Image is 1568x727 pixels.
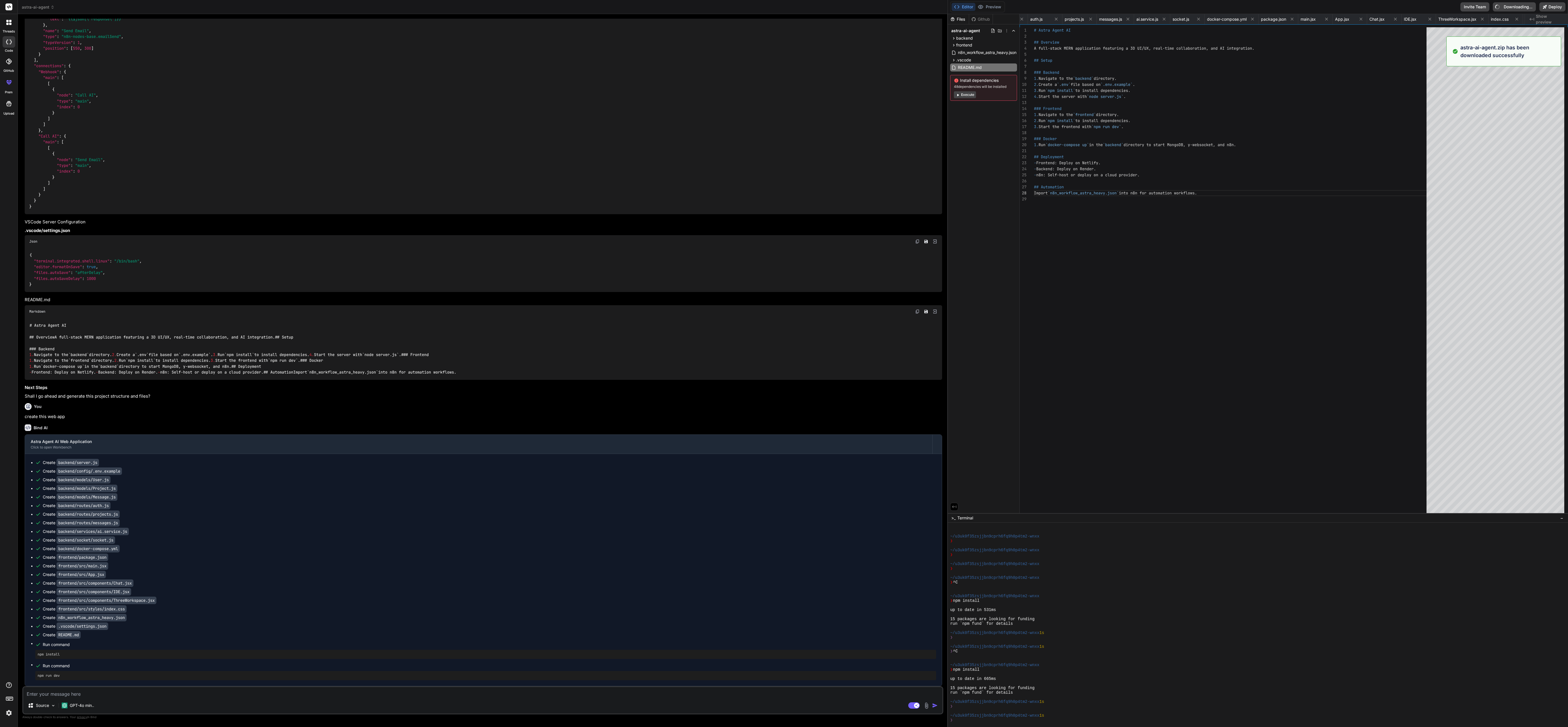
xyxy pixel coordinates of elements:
[915,309,920,314] img: copy
[43,28,57,33] span: "name"
[1034,46,1149,51] span: A full-stack MERN application featuring a 3D UI/UX
[121,34,123,39] span: ,
[1039,118,1045,123] span: Run
[71,98,73,104] span: :
[98,364,119,369] span: `backend`
[89,28,91,33] span: ,
[34,63,64,69] span: "connections"
[1301,16,1316,22] span: main.jsx
[211,358,215,363] span: 3.
[4,708,14,718] img: settings
[1020,69,1026,76] div: 8
[1020,190,1026,196] div: 28
[34,425,48,431] h6: Bind AI
[57,163,71,168] span: "type"
[71,163,73,168] span: :
[48,145,50,150] span: [
[112,352,117,357] span: 2.
[956,57,971,63] span: .vscode
[114,358,119,363] span: 2.
[96,370,98,375] span: -
[1020,112,1026,118] div: 15
[1136,16,1158,22] span: ai.service.js
[25,384,942,391] h3: Next Steps
[1034,40,1059,45] span: ## Overview
[1073,112,1096,117] span: `frontend`
[1034,166,1036,171] span: -
[57,157,71,162] span: "node"
[80,46,82,51] span: ,
[1099,16,1122,22] span: messages.js
[135,352,149,357] span: `.env`
[82,264,84,269] span: :
[1020,82,1026,88] div: 10
[1020,166,1026,172] div: 24
[41,364,84,369] span: `docker-compose up`
[1369,16,1385,22] span: Chat.jsx
[1075,118,1130,123] span: to install dependencies.
[48,116,50,121] span: ]
[1034,184,1064,190] span: ## Automation
[91,46,94,51] span: ]
[34,258,110,264] span: "terminal.integrated.shell.linux"
[61,140,64,145] span: [
[110,258,112,264] span: :
[1087,94,1123,99] span: `node server.js`
[362,352,399,357] span: `node server.js`
[263,370,293,375] span: ## Automation
[52,175,55,180] span: }
[126,358,156,363] span: `npm install`
[3,68,14,73] label: GitHub
[57,28,59,33] span: :
[158,370,160,375] span: -
[1034,106,1061,111] span: ### Frontend
[139,258,142,264] span: ,
[1261,16,1286,22] span: package.json
[57,169,73,174] span: "index"
[1438,16,1476,22] span: ThreeWorkspace.jsx
[73,169,75,174] span: :
[61,75,64,80] span: [
[68,352,89,357] span: `backend`
[178,352,211,357] span: `.env.example`
[82,276,84,281] span: :
[57,528,129,535] code: backend/services/ai.service.js
[43,520,120,526] div: Create
[57,545,120,552] code: backend/docker-compose.yml
[43,529,129,534] div: Create
[57,140,59,145] span: :
[1020,130,1026,136] div: 18
[43,34,57,39] span: "type"
[75,163,89,168] span: "main"
[951,28,980,34] span: astra-ai-agent
[57,75,59,80] span: :
[1034,76,1039,81] span: 1.
[71,46,73,51] span: [
[29,346,55,351] span: ### Backend
[38,69,59,74] span: "Webhook"
[1073,76,1094,81] span: `backend`
[1094,76,1117,81] span: directory.
[34,264,82,269] span: "editor.formatOnSave"
[57,536,115,544] code: backend/socket/socket.js
[57,34,59,39] span: :
[1020,106,1026,112] div: 14
[1034,94,1039,99] span: 4.
[975,3,1004,11] button: Preview
[73,105,75,110] span: :
[1039,76,1073,81] span: Navigate to the
[43,122,45,127] span: ]
[1034,82,1039,87] span: 2.
[41,128,43,133] span: ,
[1020,136,1026,142] div: 19
[45,22,48,28] span: ,
[1034,58,1052,63] span: ## Setup
[1034,28,1071,33] span: # Astra Agent AI
[1034,142,1039,147] span: 1.
[1020,100,1026,106] div: 13
[3,111,14,116] label: Upload
[1460,44,1557,59] p: astra-ai-agent.zip has been downloaded successfully
[57,485,117,492] code: backend/models/Project.js
[57,459,99,466] code: backend/server.js
[1020,45,1026,51] div: 4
